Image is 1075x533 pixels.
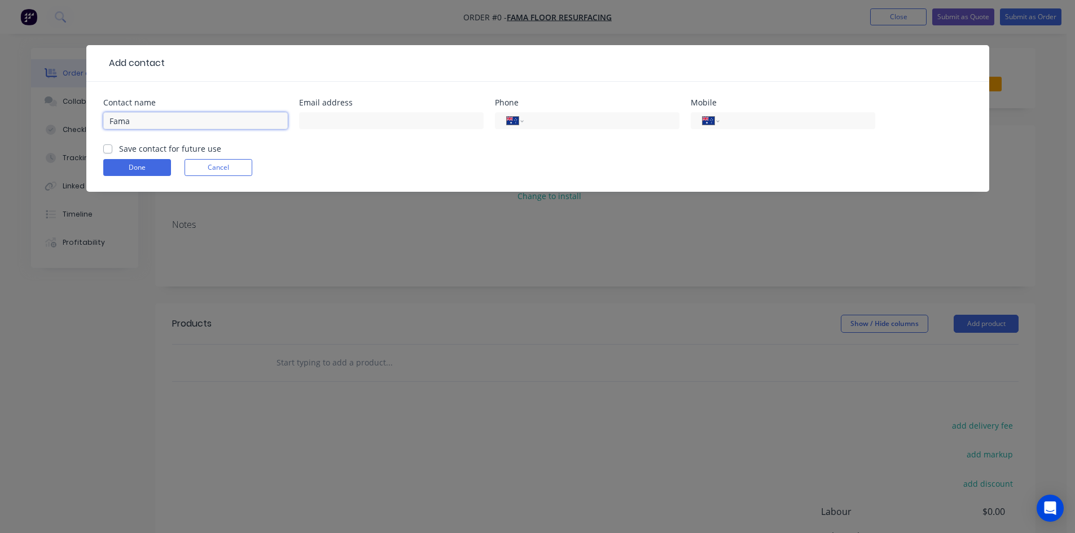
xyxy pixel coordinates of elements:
div: Mobile [691,99,875,107]
div: Email address [299,99,484,107]
div: Contact name [103,99,288,107]
button: Done [103,159,171,176]
div: Add contact [103,56,165,70]
div: Phone [495,99,679,107]
div: Open Intercom Messenger [1037,495,1064,522]
button: Cancel [185,159,252,176]
label: Save contact for future use [119,143,221,155]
